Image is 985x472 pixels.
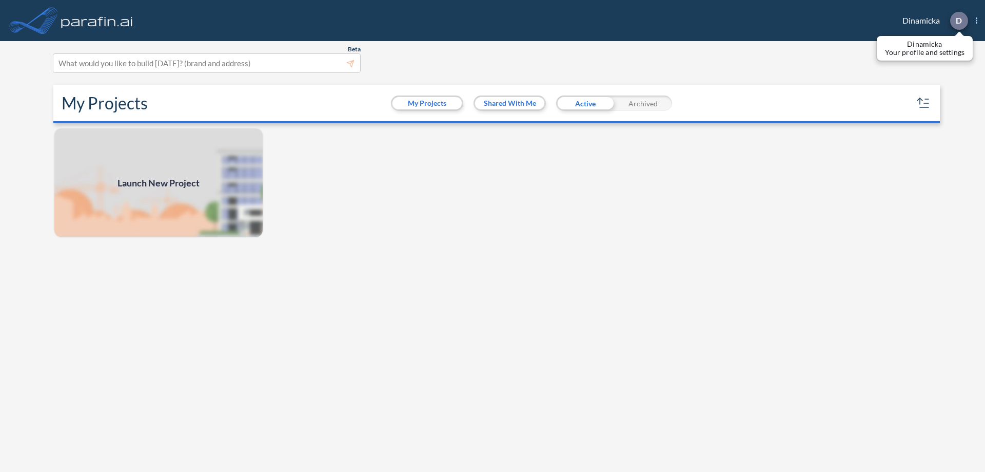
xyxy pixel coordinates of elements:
[887,12,977,30] div: Dinamicka
[956,16,962,25] p: D
[885,48,964,56] p: Your profile and settings
[614,96,672,111] div: Archived
[59,10,135,31] img: logo
[392,97,462,109] button: My Projects
[117,176,200,190] span: Launch New Project
[915,95,932,111] button: sort
[348,45,361,53] span: Beta
[556,96,614,111] div: Active
[885,40,964,48] p: Dinamicka
[475,97,544,109] button: Shared With Me
[53,127,264,238] a: Launch New Project
[62,93,148,113] h2: My Projects
[53,127,264,238] img: add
